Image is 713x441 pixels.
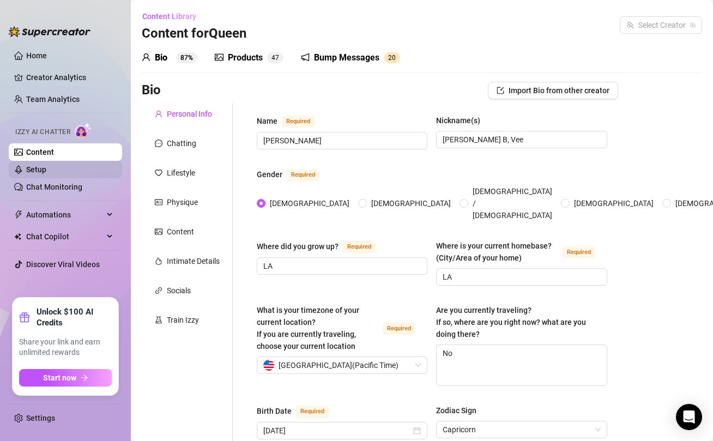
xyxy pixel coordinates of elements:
[19,369,112,386] button: Start nowarrow-right
[167,255,220,267] div: Intimate Details
[142,8,205,25] button: Content Library
[436,114,488,126] label: Nickname(s)
[563,246,595,258] span: Required
[26,183,82,191] a: Chat Monitoring
[155,316,162,324] span: experiment
[167,196,198,208] div: Physique
[437,345,606,385] textarea: No
[265,197,354,209] span: [DEMOGRAPHIC_DATA]
[26,228,104,245] span: Chat Copilot
[14,210,23,219] span: thunderbolt
[142,12,196,21] span: Content Library
[267,52,283,63] sup: 47
[155,257,162,265] span: fire
[436,404,484,416] label: Zodiac Sign
[384,52,400,63] sup: 20
[388,54,392,62] span: 2
[436,240,607,264] label: Where is your current homebase? (City/Area of your home)
[257,240,388,253] label: Where did you grow up?
[257,168,282,180] div: Gender
[257,405,292,417] div: Birth Date
[155,228,162,235] span: picture
[26,51,47,60] a: Home
[43,373,76,382] span: Start now
[228,51,263,64] div: Products
[392,54,396,62] span: 0
[570,197,658,209] span: [DEMOGRAPHIC_DATA]
[436,240,558,264] div: Where is your current homebase? (City/Area of your home)
[383,323,415,335] span: Required
[436,306,586,339] span: Are you currently traveling? If so, where are you right now? what are you doing there?
[275,54,279,62] span: 7
[14,233,21,240] img: Chat Copilot
[436,114,480,126] div: Nickname(s)
[155,287,162,294] span: link
[37,306,112,328] strong: Unlock $100 AI Credits
[155,51,167,64] div: Bio
[15,127,70,137] span: Izzy AI Chatter
[142,53,150,62] span: user
[314,51,379,64] div: Bump Messages
[488,82,618,99] button: Import Bio from other creator
[142,82,161,99] h3: Bio
[155,169,162,177] span: heart
[509,86,609,95] span: Import Bio from other creator
[443,421,600,438] span: Capricorn
[26,95,80,104] a: Team Analytics
[26,414,55,422] a: Settings
[343,241,376,253] span: Required
[257,306,359,351] span: What is your timezone of your current location? If you are currently traveling, choose your curre...
[690,22,696,28] span: team
[26,148,54,156] a: Content
[676,404,702,430] div: Open Intercom Messenger
[263,360,274,371] img: us
[497,87,504,94] span: import
[176,52,197,63] sup: 87%
[167,167,195,179] div: Lifestyle
[257,114,327,128] label: Name
[443,271,598,283] input: Where is your current homebase? (City/Area of your home)
[26,206,104,223] span: Automations
[142,25,246,43] h3: Content for Queen
[263,260,419,272] input: Where did you grow up?
[468,185,557,221] span: [DEMOGRAPHIC_DATA] / [DEMOGRAPHIC_DATA]
[296,406,329,418] span: Required
[75,123,92,138] img: AI Chatter
[279,357,398,373] span: [GEOGRAPHIC_DATA] ( Pacific Time )
[167,226,194,238] div: Content
[155,140,162,147] span: message
[167,137,196,149] div: Chatting
[167,285,191,297] div: Socials
[367,197,455,209] span: [DEMOGRAPHIC_DATA]
[19,337,112,358] span: Share your link and earn unlimited rewards
[26,69,113,86] a: Creator Analytics
[19,312,30,323] span: gift
[155,198,162,206] span: idcard
[436,404,476,416] div: Zodiac Sign
[301,53,310,62] span: notification
[9,26,90,37] img: logo-BBDzfeDw.svg
[257,168,331,181] label: Gender
[167,314,199,326] div: Train Izzy
[443,134,598,146] input: Nickname(s)
[263,135,419,147] input: Name
[257,115,277,127] div: Name
[167,108,212,120] div: Personal Info
[81,374,88,382] span: arrow-right
[26,260,100,269] a: Discover Viral Videos
[282,116,315,128] span: Required
[271,54,275,62] span: 4
[215,53,223,62] span: picture
[257,404,341,418] label: Birth Date
[155,110,162,118] span: user
[287,169,319,181] span: Required
[257,240,339,252] div: Where did you grow up?
[26,165,46,174] a: Setup
[263,425,411,437] input: Birth Date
